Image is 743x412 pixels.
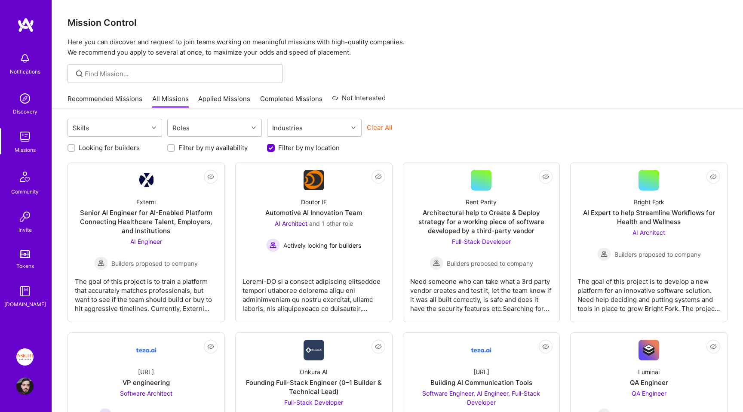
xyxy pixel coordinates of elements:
[614,250,701,259] span: Builders proposed to company
[375,343,382,350] i: icon EyeClosed
[243,270,385,313] div: Loremi-DO si a consect adipiscing elitseddoe tempori utlaboree dolorema aliqu eni adminimveniam q...
[75,208,218,235] div: Senior AI Engineer for AI-Enabled Platform Connecting Healthcare Talent, Employers, and Institutions
[17,17,34,33] img: logo
[198,94,250,108] a: Applied Missions
[367,123,393,132] button: Clear All
[130,238,162,245] span: AI Engineer
[630,378,668,387] div: QA Engineer
[16,208,34,225] img: Invite
[152,94,189,108] a: All Missions
[542,343,549,350] i: icon EyeClosed
[16,90,34,107] img: discovery
[16,378,34,395] img: User Avatar
[111,259,198,268] span: Builders proposed to company
[68,94,142,108] a: Recommended Missions
[284,399,343,406] span: Full-Stack Developer
[207,173,214,180] i: icon EyeClosed
[14,348,36,366] a: Insight Partners: Data & AI - Sourcing
[14,378,36,395] a: User Avatar
[410,208,553,235] div: Architectural help to Create & Deploy strategy for a working piece of software developed by a thi...
[577,270,720,313] div: The goal of this project is to develop a new platform for an innovative software solution. Need h...
[170,122,192,134] div: Roles
[243,170,385,315] a: Company LogoDoutor IEAutomotive AI Innovation TeamAI Architect and 1 other roleActively looking f...
[68,17,728,28] h3: Mission Control
[471,340,491,360] img: Company Logo
[542,173,549,180] i: icon EyeClosed
[309,220,353,227] span: and 1 other role
[634,197,664,206] div: Bright Fork
[632,390,666,397] span: QA Engineer
[136,197,156,206] div: Externi
[207,343,214,350] i: icon EyeClosed
[301,197,327,206] div: Doutor IE
[473,367,489,376] div: [URL]
[410,170,553,315] a: Rent ParityArchitectural help to Create & Deploy strategy for a working piece of software develop...
[123,378,170,387] div: VP engineering
[710,343,717,350] i: icon EyeClosed
[13,107,37,116] div: Discovery
[597,247,611,261] img: Builders proposed to company
[304,340,324,360] img: Company Logo
[243,378,385,396] div: Founding Full-Stack Engineer (0–1 Builder & Technical Lead)
[85,69,276,78] input: Find Mission...
[16,348,34,366] img: Insight Partners: Data & AI - Sourcing
[152,126,156,130] i: icon Chevron
[422,390,540,406] span: Software Engineer, AI Engineer, Full-Stack Developer
[265,208,362,217] div: Automotive AI Innovation Team
[16,261,34,271] div: Tokens
[278,143,340,152] label: Filter by my location
[410,270,553,313] div: Need someone who can take what a 3rd party vendor creates and test it, let the team know if it wa...
[710,173,717,180] i: icon EyeClosed
[577,208,720,226] div: AI Expert to help Streamline Workflows for Health and Wellness
[351,126,356,130] i: icon Chevron
[75,270,218,313] div: The goal of this project is to train a platform that accurately matches professionals, but want t...
[375,173,382,180] i: icon EyeClosed
[430,256,443,270] img: Builders proposed to company
[260,94,322,108] a: Completed Missions
[139,173,154,188] img: Company Logo
[639,340,659,360] img: Company Logo
[75,170,218,315] a: Company LogoExterniSenior AI Engineer for AI-Enabled Platform Connecting Healthcare Talent, Emplo...
[275,220,307,227] span: AI Architect
[15,166,35,187] img: Community
[94,256,108,270] img: Builders proposed to company
[16,283,34,300] img: guide book
[68,37,728,58] p: Here you can discover and request to join teams working on meaningful missions with high-quality ...
[20,250,30,258] img: tokens
[136,340,157,360] img: Company Logo
[283,241,361,250] span: Actively looking for builders
[10,67,40,76] div: Notifications
[4,300,46,309] div: [DOMAIN_NAME]
[16,50,34,67] img: bell
[300,367,328,376] div: Onkura AI
[447,259,533,268] span: Builders proposed to company
[79,143,140,152] label: Looking for builders
[270,122,305,134] div: Industries
[430,378,532,387] div: Building AI Communication Tools
[74,69,84,79] i: icon SearchGrey
[452,238,511,245] span: Full-Stack Developer
[638,367,660,376] div: Luminai
[71,122,91,134] div: Skills
[266,238,280,252] img: Actively looking for builders
[11,187,39,196] div: Community
[577,170,720,315] a: Bright ForkAI Expert to help Streamline Workflows for Health and WellnessAI Architect Builders pr...
[138,367,154,376] div: [URL]
[15,145,36,154] div: Missions
[18,225,32,234] div: Invite
[304,170,324,190] img: Company Logo
[632,229,665,236] span: AI Architect
[252,126,256,130] i: icon Chevron
[178,143,248,152] label: Filter by my availability
[332,93,386,108] a: Not Interested
[466,197,497,206] div: Rent Parity
[16,128,34,145] img: teamwork
[120,390,172,397] span: Software Architect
